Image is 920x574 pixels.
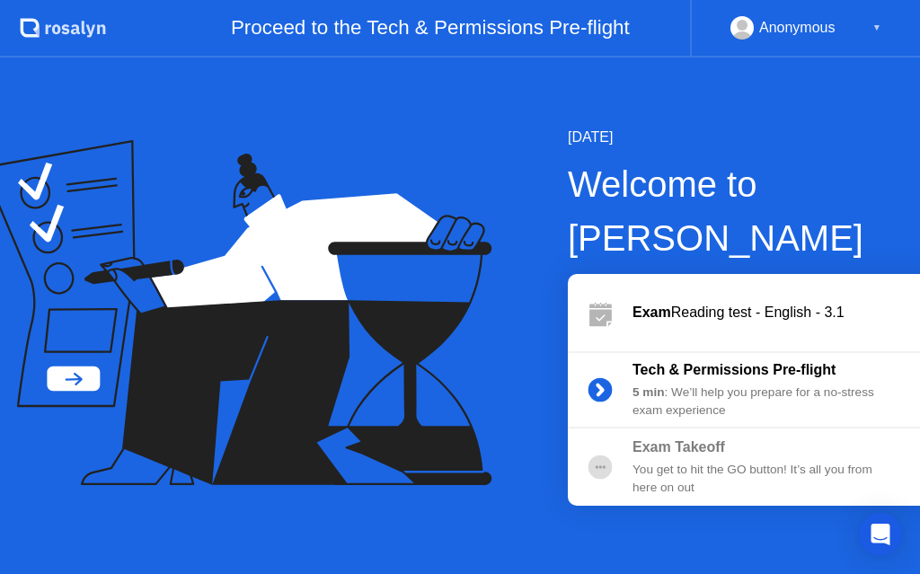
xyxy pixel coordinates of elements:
[632,305,671,320] b: Exam
[632,385,665,399] b: 5 min
[859,513,902,556] div: Open Intercom Messenger
[632,439,725,455] b: Exam Takeoff
[872,16,881,40] div: ▼
[632,461,891,498] div: You get to hit the GO button! It’s all you from here on out
[632,384,891,420] div: : We’ll help you prepare for a no-stress exam experience
[632,362,836,377] b: Tech & Permissions Pre-flight
[759,16,836,40] div: Anonymous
